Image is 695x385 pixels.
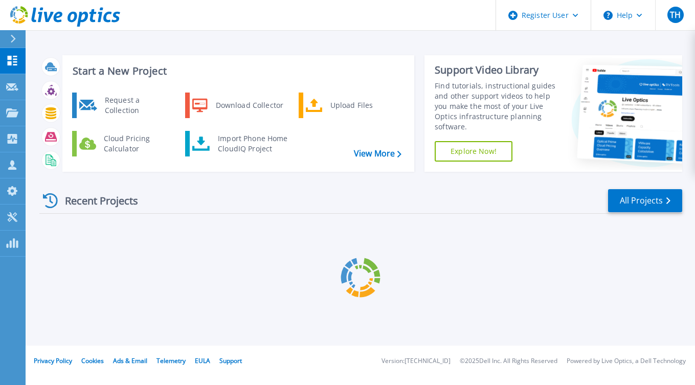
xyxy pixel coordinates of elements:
a: Support [219,356,242,365]
div: Request a Collection [100,95,174,116]
a: Ads & Email [113,356,147,365]
div: Support Video Library [435,63,563,77]
li: Version: [TECHNICAL_ID] [382,358,451,365]
div: Import Phone Home CloudIQ Project [213,133,293,154]
a: All Projects [608,189,682,212]
a: View More [354,149,401,158]
a: Explore Now! [435,141,512,162]
a: Privacy Policy [34,356,72,365]
li: © 2025 Dell Inc. All Rights Reserved [460,358,557,365]
h3: Start a New Project [73,65,401,77]
a: EULA [195,356,210,365]
a: Upload Files [299,93,403,118]
a: Cookies [81,356,104,365]
a: Download Collector [185,93,290,118]
div: Recent Projects [39,188,152,213]
a: Cloud Pricing Calculator [72,131,177,156]
div: Find tutorials, instructional guides and other support videos to help you make the most of your L... [435,81,563,132]
a: Request a Collection [72,93,177,118]
div: Cloud Pricing Calculator [99,133,174,154]
span: TH [670,11,681,19]
a: Telemetry [156,356,186,365]
div: Upload Files [325,95,401,116]
div: Download Collector [211,95,288,116]
li: Powered by Live Optics, a Dell Technology [567,358,686,365]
